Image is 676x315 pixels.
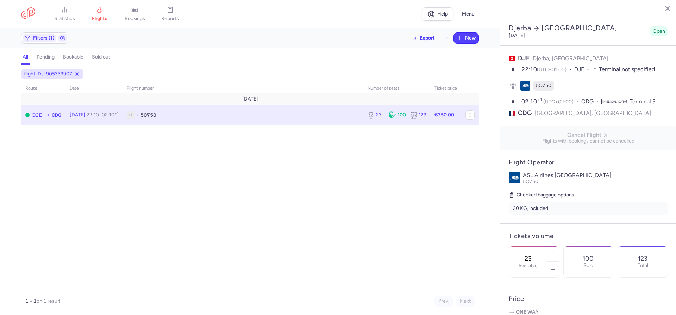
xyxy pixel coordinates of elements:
th: Flight number [123,83,363,94]
p: Sold [583,263,593,268]
span: • [137,111,139,119]
span: CDG [518,109,532,117]
button: Next [456,296,475,307]
span: Export [420,35,435,41]
p: 123 [638,255,647,262]
span: 1L [127,111,135,119]
sup: +1 [537,97,543,102]
span: 5O750 [536,82,551,89]
div: 123 [410,111,426,119]
li: 20 KG, included [509,202,668,215]
label: Available [518,263,538,269]
span: 5O750 [140,111,156,119]
span: DJE [518,54,530,62]
a: bookings [117,6,152,22]
h4: bookable [63,54,83,60]
span: Cancel Flight [506,132,671,138]
a: Help [422,7,453,21]
span: DJE [32,111,42,119]
th: date [65,83,123,94]
span: DJE [574,66,592,74]
th: number of seats [363,83,430,94]
span: Help [437,11,448,17]
span: Flights with bookings cannot be cancelled [506,138,671,144]
time: 02:10 [521,98,543,105]
span: T [592,67,597,72]
span: CDG [581,98,601,106]
h2: Djerba [GEOGRAPHIC_DATA] [509,24,647,32]
a: flights [82,6,117,22]
button: Export [408,32,439,44]
div: 100 [389,111,405,119]
span: 5O750 [523,178,538,184]
strong: 1 – 1 [25,298,37,304]
span: on 1 result [37,298,60,304]
time: [DATE] [509,32,525,38]
img: ASL Airlines France logo [509,172,520,183]
span: reports [161,16,179,22]
figure: 5O airline logo [520,81,530,91]
span: [DATE], [70,112,118,118]
span: Filters (1) [33,35,54,41]
span: Terminal 3 [630,98,656,105]
time: 02:10 [102,112,118,118]
time: 22:10 [521,66,537,73]
a: statistics [47,6,82,22]
a: CitizenPlane red outlined logo [21,7,35,20]
p: 100 [583,255,594,262]
h4: Flight Operator [509,158,668,166]
span: CDG [52,111,61,119]
h4: Tickets volume [509,232,668,240]
h4: all [23,54,28,60]
span: (UTC+01:00) [537,67,567,73]
div: 23 [368,111,383,119]
span: flights [92,16,107,22]
button: Filters (1) [21,33,57,43]
h5: Checked baggage options [509,191,668,199]
span: New [465,35,476,41]
span: [MEDICAL_DATA] [601,99,628,104]
span: bookings [125,16,145,22]
p: Total [638,263,648,268]
button: New [454,33,478,43]
span: flight IDs: 905333907 [24,71,72,78]
strong: €350.00 [434,112,454,118]
span: Open [653,28,665,35]
button: Menu [458,7,479,21]
span: statistics [54,16,75,22]
time: 22:10 [87,112,99,118]
h4: pending [37,54,55,60]
button: Prev. [434,296,453,307]
span: (UTC+02:00) [543,99,574,105]
p: ASL Airlines [GEOGRAPHIC_DATA] [523,172,668,178]
span: – [87,112,118,118]
th: Ticket price [430,83,461,94]
a: reports [152,6,188,22]
h4: sold out [92,54,110,60]
sup: +1 [114,111,118,116]
span: Terminal not specified [599,66,655,73]
span: [DATE] [242,96,258,102]
th: route [21,83,65,94]
span: Djerba, [GEOGRAPHIC_DATA] [533,55,608,62]
span: [GEOGRAPHIC_DATA], [GEOGRAPHIC_DATA] [535,109,651,117]
h4: Price [509,295,668,303]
